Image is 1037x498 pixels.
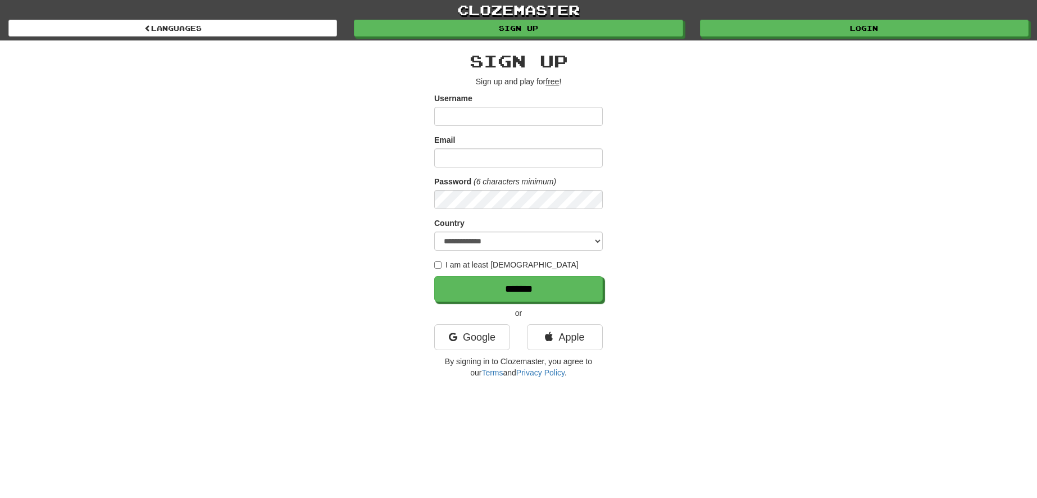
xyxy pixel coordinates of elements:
p: By signing in to Clozemaster, you agree to our and . [434,356,603,378]
a: Languages [8,20,337,37]
a: Apple [527,324,603,350]
label: Email [434,134,455,146]
a: Login [700,20,1029,37]
em: (6 characters minimum) [474,177,556,186]
a: Sign up [354,20,683,37]
u: free [545,77,559,86]
label: I am at least [DEMOGRAPHIC_DATA] [434,259,579,270]
label: Password [434,176,471,187]
label: Username [434,93,472,104]
a: Privacy Policy [516,368,565,377]
h2: Sign up [434,52,603,70]
p: or [434,307,603,319]
input: I am at least [DEMOGRAPHIC_DATA] [434,261,442,269]
label: Country [434,218,465,229]
a: Terms [481,368,503,377]
a: Google [434,324,510,350]
p: Sign up and play for ! [434,76,603,87]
